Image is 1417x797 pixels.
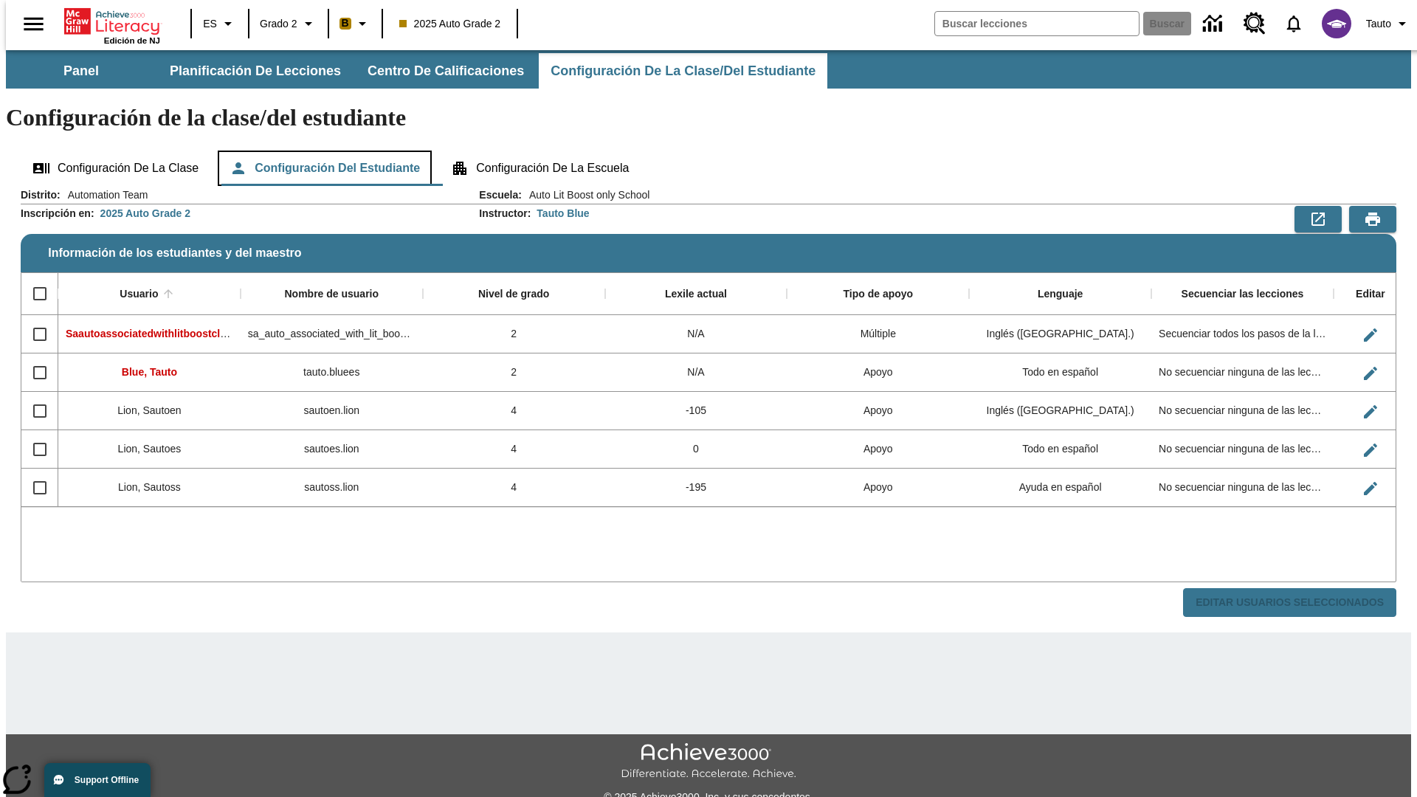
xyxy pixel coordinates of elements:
span: 2025 Auto Grade 2 [399,16,501,32]
div: Apoyo [787,430,969,469]
div: N/A [605,315,787,353]
button: Perfil/Configuración [1360,10,1417,37]
span: Tauto [1366,16,1391,32]
div: Nivel de grado [478,288,549,301]
button: Configuración de la escuela [439,151,641,186]
span: Blue, Tauto [122,366,177,378]
span: ES [203,16,217,32]
a: Notificaciones [1275,4,1313,43]
span: Lion, Sautoss [118,481,181,493]
div: No secuenciar ninguna de las lecciones [1151,353,1334,392]
div: Editar [1356,288,1385,301]
button: Editar Usuario [1356,359,1385,388]
button: Editar Usuario [1356,397,1385,427]
a: Centro de recursos, Se abrirá en una pestaña nueva. [1235,4,1275,44]
button: Configuración de la clase/del estudiante [539,53,827,89]
button: Editar Usuario [1356,474,1385,503]
button: Boost El color de la clase es anaranjado claro. Cambiar el color de la clase. [334,10,377,37]
div: 2 [423,315,605,353]
div: No secuenciar ninguna de las lecciones [1151,430,1334,469]
h2: Distrito : [21,189,61,201]
button: Abrir el menú lateral [12,2,55,46]
button: Exportar a CSV [1294,206,1342,232]
button: Panel [7,53,155,89]
div: -105 [605,392,787,430]
span: Edición de NJ [104,36,160,45]
span: Lion, Sautoes [118,443,182,455]
span: Saautoassociatedwithlitboostcl, Saautoassociatedwithlitboostcl [66,328,380,339]
div: sautoss.lion [241,469,423,507]
div: Apoyo [787,353,969,392]
button: Support Offline [44,763,151,797]
button: Editar Usuario [1356,320,1385,350]
div: -195 [605,469,787,507]
div: Ayuda en español [969,469,1151,507]
button: Vista previa de impresión [1349,206,1396,232]
span: Información de los estudiantes y del maestro [48,246,301,260]
input: Buscar campo [935,12,1139,35]
div: Subbarra de navegación [6,53,829,89]
span: Auto Lit Boost only School [522,187,649,202]
div: Usuario [120,288,158,301]
button: Planificación de lecciones [158,53,353,89]
div: Todo en español [969,430,1151,469]
div: Lenguaje [1038,288,1083,301]
div: 4 [423,430,605,469]
div: No secuenciar ninguna de las lecciones [1151,392,1334,430]
button: Editar Usuario [1356,435,1385,465]
div: Portada [64,5,160,45]
div: 0 [605,430,787,469]
div: Todo en español [969,353,1151,392]
div: Apoyo [787,469,969,507]
div: 4 [423,392,605,430]
div: sautoes.lion [241,430,423,469]
div: 2025 Auto Grade 2 [100,206,190,221]
div: Inglés (EE. UU.) [969,315,1151,353]
div: Secuenciar las lecciones [1182,288,1304,301]
span: B [342,14,349,32]
div: Nombre de usuario [284,288,379,301]
div: Tipo de apoyo [843,288,913,301]
span: Automation Team [61,187,148,202]
div: Secuenciar todos los pasos de la lección [1151,315,1334,353]
h1: Configuración de la clase/del estudiante [6,104,1411,131]
button: Configuración de la clase [21,151,210,186]
h2: Escuela : [479,189,522,201]
div: sa_auto_associated_with_lit_boost_classes [241,315,423,353]
h2: Instructor : [479,207,531,220]
div: Información de los estudiantes y del maestro [21,187,1396,618]
img: Achieve3000 Differentiate Accelerate Achieve [621,743,796,781]
div: Lexile actual [665,288,727,301]
div: N/A [605,353,787,392]
span: Lion, Sautoen [117,404,181,416]
button: Centro de calificaciones [356,53,536,89]
div: Inglés (EE. UU.) [969,392,1151,430]
div: Múltiple [787,315,969,353]
h2: Inscripción en : [21,207,94,220]
button: Escoja un nuevo avatar [1313,4,1360,43]
div: sautoen.lion [241,392,423,430]
img: avatar image [1322,9,1351,38]
span: Grado 2 [260,16,297,32]
button: Configuración del estudiante [218,151,432,186]
div: Subbarra de navegación [6,50,1411,89]
button: Lenguaje: ES, Selecciona un idioma [196,10,244,37]
a: Centro de información [1194,4,1235,44]
div: Apoyo [787,392,969,430]
div: 4 [423,469,605,507]
button: Grado: Grado 2, Elige un grado [254,10,323,37]
div: Tauto Blue [537,206,589,221]
div: No secuenciar ninguna de las lecciones [1151,469,1334,507]
div: 2 [423,353,605,392]
div: tauto.bluees [241,353,423,392]
span: Support Offline [75,775,139,785]
a: Portada [64,7,160,36]
div: Configuración de la clase/del estudiante [21,151,1396,186]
